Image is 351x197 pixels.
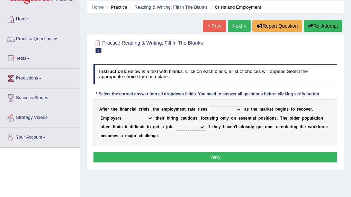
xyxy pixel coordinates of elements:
b: r [298,116,300,121]
b: t [250,116,251,121]
b: r [289,124,291,129]
b: e [308,107,310,112]
b: e [106,124,108,129]
b: m [103,116,107,121]
b: e [304,124,306,129]
b: a [133,107,135,112]
b: a [253,116,255,121]
b: t [103,107,105,112]
b: o [318,116,321,121]
b: o [231,116,233,121]
b: r [322,124,323,129]
b: d [118,124,120,129]
b: e [103,133,105,138]
b: p [258,116,261,121]
b: t [316,116,317,121]
b: e [193,107,196,112]
b: o [265,124,268,129]
b: h [214,124,216,129]
li: Crisis and Employment [209,4,261,10]
b: n [127,107,129,112]
b: c [139,133,141,138]
b: i [132,124,133,129]
b: d [249,124,252,129]
b: h [223,124,225,129]
b: n [122,107,125,112]
b: s [195,116,198,121]
a: Home [0,10,79,27]
b: s [116,133,118,138]
b: e [115,116,118,121]
b: t [251,107,252,112]
b: i [114,124,115,129]
b: h [167,116,169,121]
b: u [192,116,195,121]
b: s [241,116,243,121]
b: u [207,116,209,121]
b: a [129,133,131,138]
b: i [169,116,170,121]
b: r [198,107,199,112]
b: e [299,107,301,112]
b: e [156,124,158,129]
b: i [207,124,208,129]
b: i [189,116,190,121]
b: i [136,124,137,129]
b: r [276,124,278,129]
button: Re-Attempt [304,20,342,32]
b: f [102,107,103,112]
a: Your Account [0,128,79,145]
b: e [179,107,182,112]
b: o [305,116,307,121]
b: r [297,107,299,112]
b: t [299,124,301,129]
li: Practice [105,4,127,10]
b: o [303,107,306,112]
b: v [306,107,308,112]
b: p [167,107,170,112]
b: j [166,124,167,129]
b: b [100,133,103,138]
b: r [163,116,164,121]
b: n [115,124,118,129]
b: e [238,116,241,121]
a: Success Stories [0,88,79,106]
b: f [209,124,210,129]
b: i [283,107,284,112]
b: l [292,116,293,121]
b: t [212,124,214,129]
b: . [277,116,278,121]
b: g [216,116,218,121]
b: , [197,116,198,121]
b: n [108,124,110,129]
b: t [184,107,186,112]
b: r [170,116,172,121]
b: l [312,116,313,121]
b: h [112,107,115,112]
b: a [162,124,164,129]
b: t [155,116,157,121]
b: n [223,116,225,121]
b: s [200,107,203,112]
b: t [111,107,112,112]
b: i [251,116,252,121]
b: e [105,107,107,112]
b: f [135,124,136,129]
b: l [242,124,243,129]
b: A [99,107,102,112]
b: g [175,116,178,121]
b: e [159,116,162,121]
b: s [246,107,249,112]
b: E [100,116,103,121]
b: l [109,116,110,121]
b: e [245,124,247,129]
b: f [133,124,135,129]
b: y [113,116,116,121]
b: g [153,133,155,138]
b: t [192,107,193,112]
b: i [125,124,126,129]
b: t [267,116,268,121]
b: e [277,124,280,129]
a: Reading & Writing: Fill In The Blanks [134,4,207,10]
b: e [148,133,151,138]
